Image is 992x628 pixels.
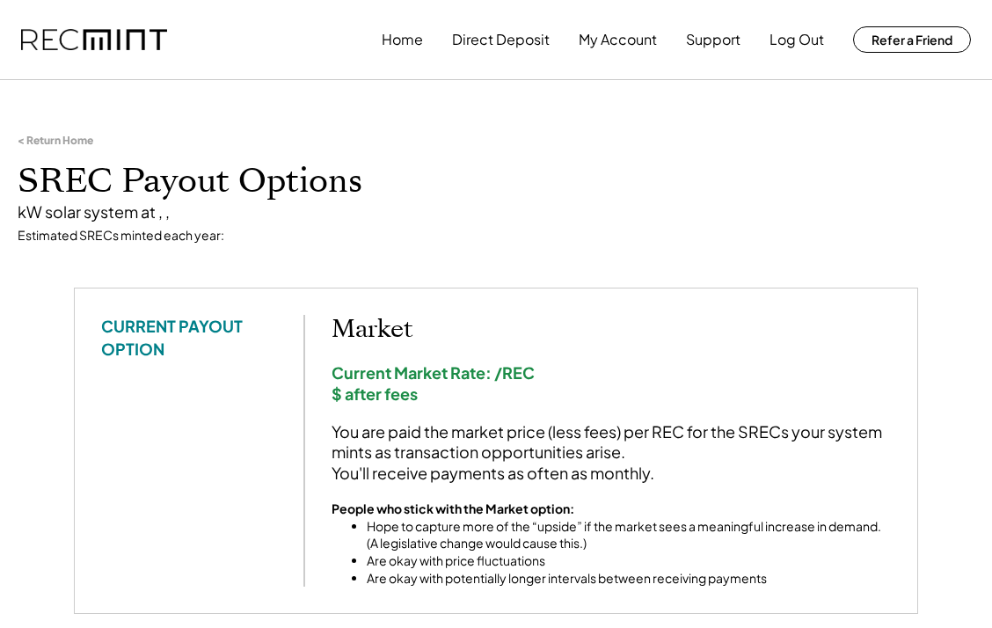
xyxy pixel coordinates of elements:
[21,29,167,51] img: recmint-logotype%403x.png
[382,22,423,57] button: Home
[452,22,550,57] button: Direct Deposit
[367,552,891,570] li: Are okay with price fluctuations
[367,518,891,552] li: Hope to capture more of the “upside” if the market sees a meaningful increase in demand. (A legis...
[18,134,93,148] div: < Return Home
[770,22,824,57] button: Log Out
[18,227,974,245] div: Estimated SRECs minted each year:
[101,315,277,359] div: CURRENT PAYOUT OPTION
[332,362,891,404] div: Current Market Rate: /REC $ after fees
[686,22,740,57] button: Support
[18,201,974,222] div: kW solar system at , ,
[332,421,891,483] div: You are paid the market price (less fees) per REC for the SRECs your system mints as transaction ...
[579,22,657,57] button: My Account
[367,570,891,588] li: Are okay with potentially longer intervals between receiving payments
[18,161,974,202] h1: SREC Payout Options
[853,26,971,53] button: Refer a Friend
[332,315,891,345] h2: Market
[332,500,574,516] strong: People who stick with the Market option:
